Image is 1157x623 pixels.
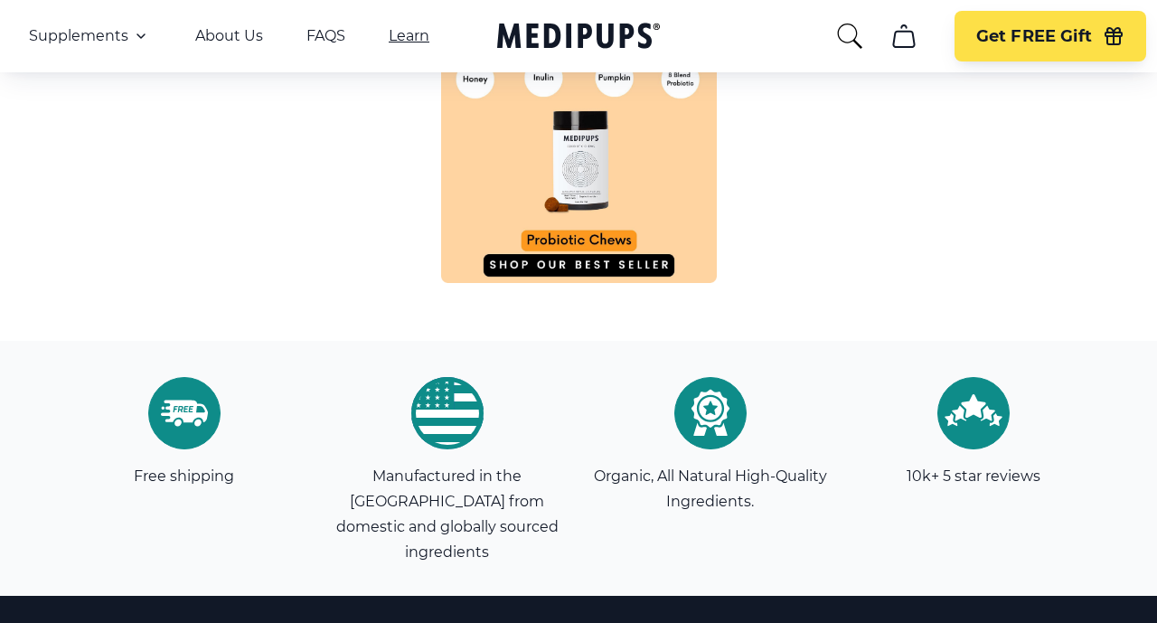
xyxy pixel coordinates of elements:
a: About Us [195,27,263,45]
button: search [835,22,864,51]
button: cart [882,14,926,58]
p: Free shipping [134,464,234,489]
span: Supplements [29,27,128,45]
a: Learn [389,27,429,45]
p: Organic, All Natural High-Quality Ingredients. [589,464,831,514]
img: https://www.instagram.com/p/CniZkQCpC8Y [441,7,717,283]
p: 10k+ 5 star reviews [907,464,1040,489]
p: Manufactured in the [GEOGRAPHIC_DATA] from domestic and globally sourced ingredients [326,464,568,565]
button: Supplements [29,25,152,47]
span: Get FREE Gift [976,26,1092,47]
a: FAQS [306,27,345,45]
a: Medipups [497,19,660,56]
button: Get FREE Gift [955,11,1146,61]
